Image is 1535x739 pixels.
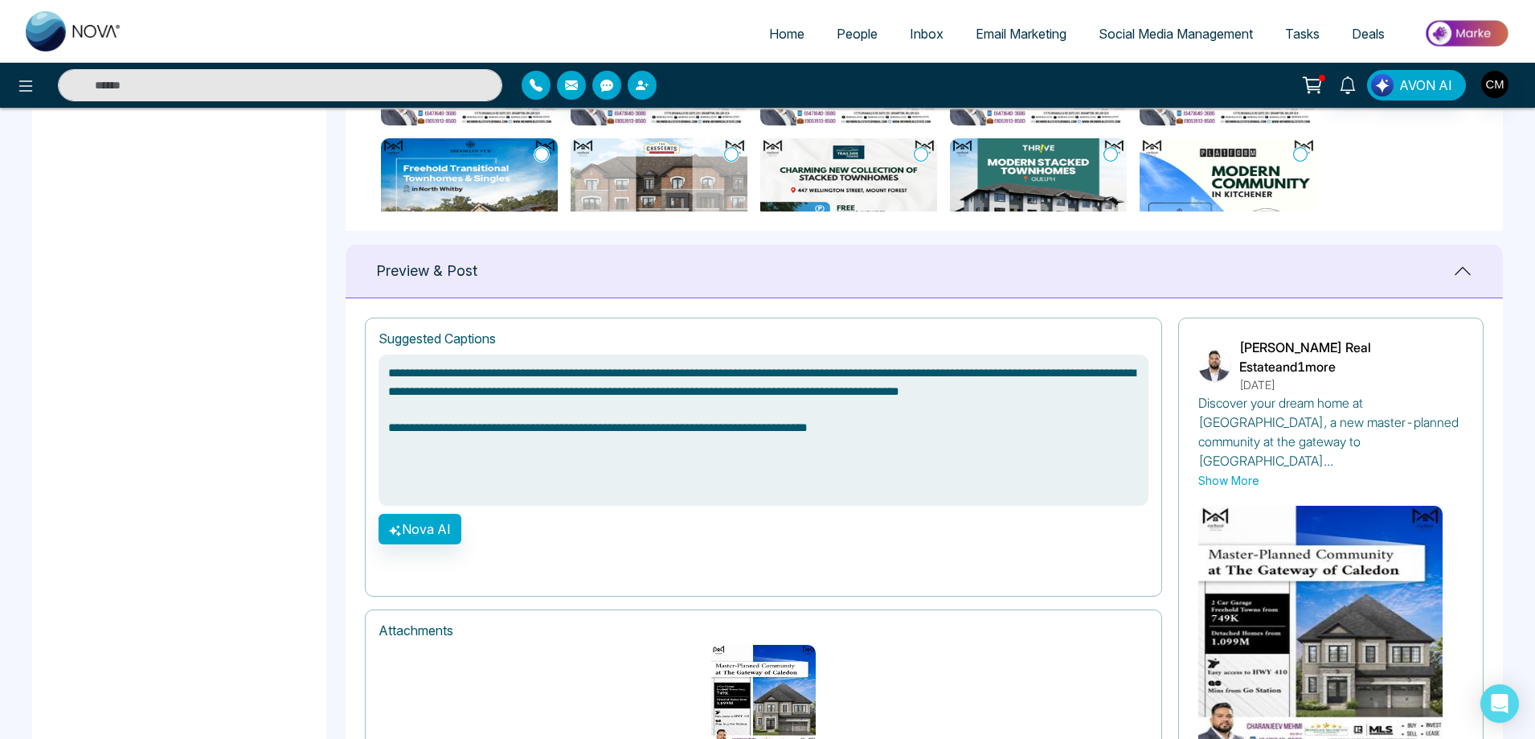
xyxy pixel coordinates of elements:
span: Home [769,26,804,42]
img: Mehmi Real Estate [1198,349,1230,381]
a: Email Marketing [960,18,1083,49]
span: Tasks [1285,26,1320,42]
img: Thrive in Guelph (6).png [950,138,1127,319]
img: Nova CRM Logo [26,11,122,51]
a: People [821,18,894,49]
a: Home [753,18,821,49]
p: [PERSON_NAME] Real Estate and 1 more [1239,338,1463,376]
img: The Crescents in North Brampton (3).png [571,138,747,319]
span: AVON AI [1399,76,1452,95]
img: Trailside Town (7).png [760,138,937,319]
span: People [837,26,878,42]
span: Email Marketing [976,26,1066,42]
span: Inbox [910,26,944,42]
span: Social Media Management [1099,26,1253,42]
button: Show More [1198,472,1259,489]
img: Market-place.gif [1409,15,1525,51]
div: Open Intercom Messenger [1480,684,1519,723]
img: User Avatar [1481,71,1508,98]
h1: Preview & Post [376,262,477,280]
p: Discover your dream home at [GEOGRAPHIC_DATA], a new master-planned community at the gateway to [... [1198,393,1463,470]
img: Brooklin Vue s in North Whitby (3).png [381,138,558,319]
p: [DATE] [1239,376,1463,393]
a: Tasks [1269,18,1336,49]
img: Lead Flow [1371,74,1394,96]
button: AVON AI [1367,70,1466,101]
span: Deals [1352,26,1385,42]
h1: Attachments [379,623,1148,638]
a: Inbox [894,18,960,49]
a: Deals [1336,18,1401,49]
a: Social Media Management [1083,18,1269,49]
h1: Suggested Captions [379,331,496,347]
button: Nova AI [379,514,461,544]
img: The Platform at Station Park (7).png [1140,138,1316,319]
